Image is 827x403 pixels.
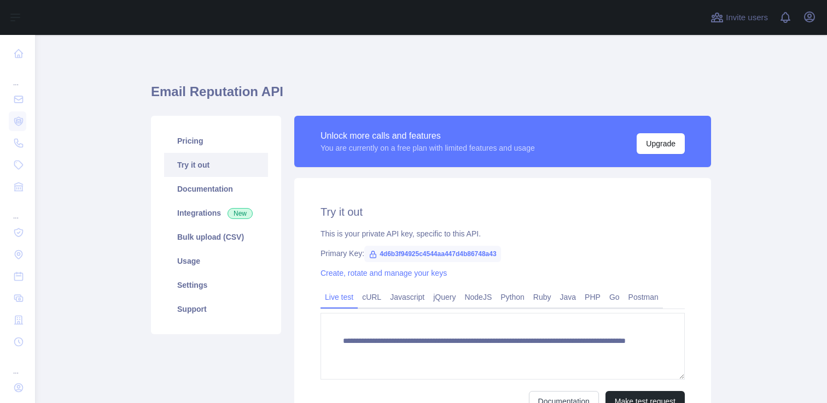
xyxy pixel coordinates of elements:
[164,201,268,225] a: Integrations New
[9,199,26,221] div: ...
[164,153,268,177] a: Try it out
[321,248,685,259] div: Primary Key:
[460,288,496,306] a: NodeJS
[164,273,268,297] a: Settings
[164,297,268,321] a: Support
[429,288,460,306] a: jQuery
[164,249,268,273] a: Usage
[556,288,581,306] a: Java
[9,66,26,87] div: ...
[321,143,535,153] div: You are currently on a free plan with limited features and usage
[321,204,685,220] h2: Try it out
[496,288,529,306] a: Python
[321,228,685,239] div: This is your private API key, specific to this API.
[321,269,447,277] a: Create, rotate and manage your keys
[386,288,429,306] a: Javascript
[726,11,768,24] span: Invite users
[605,288,624,306] a: Go
[364,246,501,262] span: 4d6b3f94925c4544aa447d4b86748a43
[151,83,711,109] h1: Email Reputation API
[580,288,605,306] a: PHP
[321,129,535,143] div: Unlock more calls and features
[164,129,268,153] a: Pricing
[529,288,556,306] a: Ruby
[164,177,268,201] a: Documentation
[164,225,268,249] a: Bulk upload (CSV)
[358,288,386,306] a: cURL
[228,208,253,219] span: New
[321,288,358,306] a: Live test
[637,133,685,154] button: Upgrade
[708,9,770,26] button: Invite users
[624,288,663,306] a: Postman
[9,354,26,376] div: ...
